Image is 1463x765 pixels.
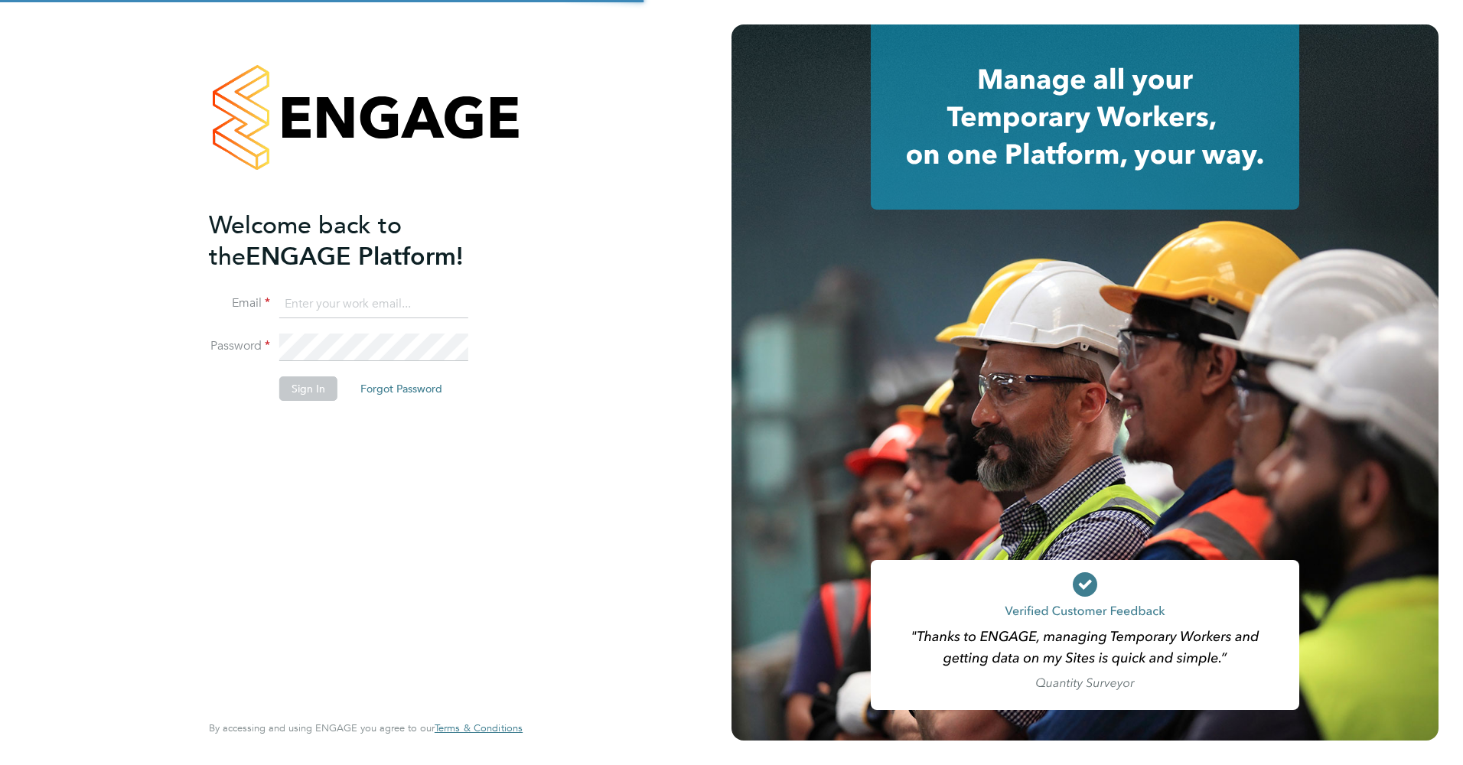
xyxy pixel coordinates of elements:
[209,210,402,272] span: Welcome back to the
[435,722,523,734] a: Terms & Conditions
[209,721,523,734] span: By accessing and using ENGAGE you agree to our
[209,338,270,354] label: Password
[279,291,468,318] input: Enter your work email...
[279,376,337,401] button: Sign In
[348,376,455,401] button: Forgot Password
[209,295,270,311] label: Email
[435,721,523,734] span: Terms & Conditions
[209,210,507,272] h2: ENGAGE Platform!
